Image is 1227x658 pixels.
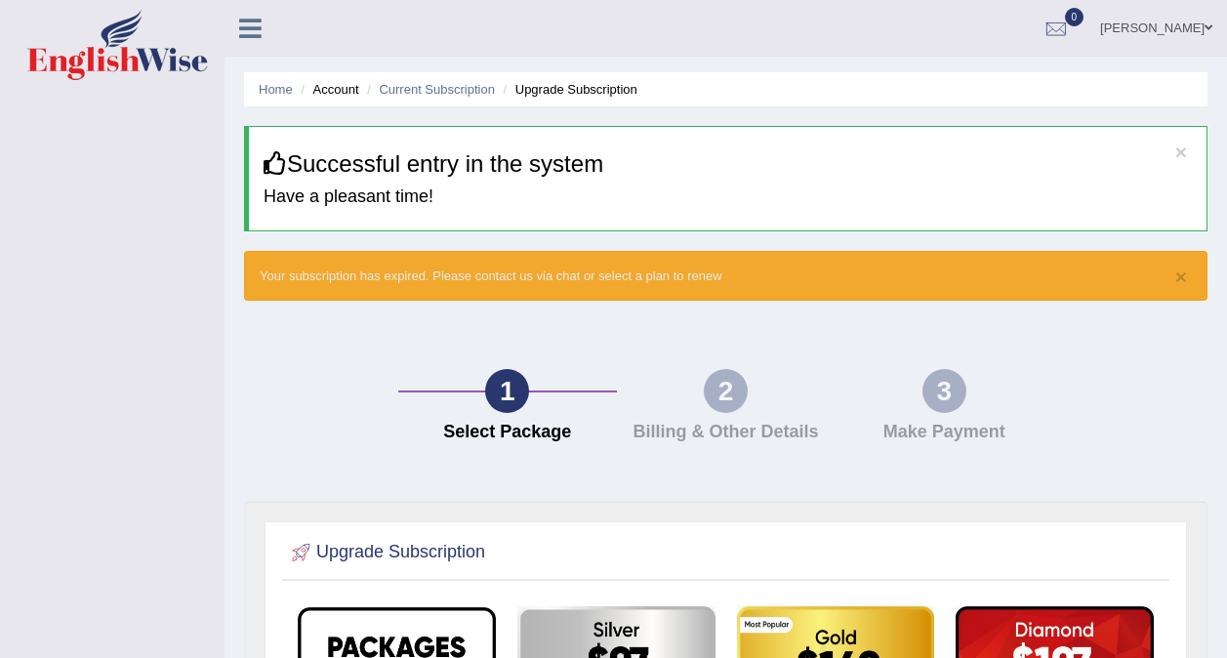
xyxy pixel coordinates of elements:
h2: Upgrade Subscription [287,538,485,567]
li: Upgrade Subscription [499,80,637,99]
a: Home [259,82,293,97]
button: × [1175,142,1187,162]
div: 3 [922,369,966,413]
div: Your subscription has expired. Please contact us via chat or select a plan to renew [244,251,1207,301]
li: Account [296,80,358,99]
h4: Select Package [408,423,607,442]
button: × [1175,267,1187,287]
h4: Have a pleasant time! [264,187,1192,207]
div: 1 [485,369,529,413]
h4: Make Payment [844,423,1043,442]
a: Current Subscription [379,82,495,97]
h3: Successful entry in the system [264,151,1192,177]
h4: Billing & Other Details [627,423,826,442]
div: 2 [704,369,748,413]
span: 0 [1065,8,1084,26]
